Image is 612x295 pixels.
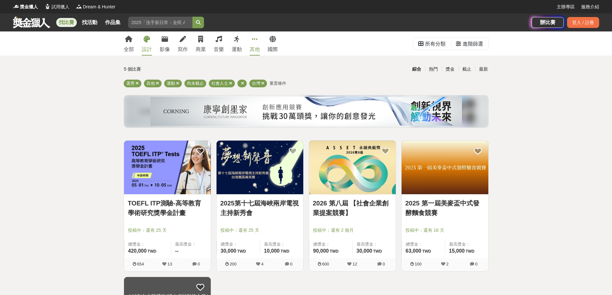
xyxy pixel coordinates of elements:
a: 找比賽 [56,18,77,27]
span: 投稿中：還有 25 天 [220,227,299,234]
div: 影像 [160,46,170,53]
div: 登入 / 註冊 [567,17,599,28]
a: 影像 [160,31,170,56]
span: TWD [237,249,246,254]
div: 截止 [458,64,475,75]
div: 最新 [475,64,492,75]
span: 最高獎金： [449,241,484,247]
span: 600 [322,262,329,266]
input: 2025「洗手新日常：全民 ALL IN」洗手歌全台徵選 [128,17,192,28]
span: 30,000 [221,248,236,254]
a: 運動 [232,31,242,56]
a: 音樂 [214,31,224,56]
span: TWD [330,249,338,254]
span: 總獎金： [128,241,167,247]
span: 社會人士 [211,81,228,86]
span: 0 [290,262,292,266]
div: 5 個比賽 [124,64,245,75]
a: 2026 第八屆 【社會企業創業提案競賽】 [313,198,392,218]
span: 10,000 [264,248,280,254]
a: 辦比賽 [532,17,564,28]
span: 試用獵人 [51,4,69,10]
span: 投稿中：還有 2 個月 [313,227,392,234]
span: 其他 [146,81,155,86]
div: 綜合 [408,64,425,75]
span: 總獎金： [406,241,441,247]
a: 全部 [124,31,134,56]
span: 最高獎金： [357,241,392,247]
span: Dream & Hunter [83,4,115,10]
span: 4 [261,262,263,266]
span: 獎金獵人 [20,4,38,10]
img: 450e0687-a965-40c0-abf0-84084e733638.png [150,97,462,126]
span: 台灣 [252,81,260,86]
a: 其他 [250,31,260,56]
div: 國際 [268,46,278,53]
img: Cover Image [309,141,396,194]
span: 15,000 [449,248,465,254]
div: 商業 [196,46,206,53]
span: TWD [147,249,156,254]
div: 獎金 [442,64,458,75]
span: 投稿中：還有 25 天 [128,227,207,234]
a: 2025第十七屆海峽兩岸電視主持新秀會 [220,198,299,218]
img: Logo [44,3,51,10]
span: -- [175,248,179,254]
img: Logo [76,3,82,10]
div: 寫作 [178,46,188,53]
div: 進階篩選 [463,38,483,50]
span: TWD [466,249,474,254]
div: 熱門 [425,64,442,75]
a: 國際 [268,31,278,56]
span: TWD [373,249,382,254]
span: 總獎金： [221,241,256,247]
img: Logo [13,3,19,10]
span: 63,000 [406,248,421,254]
div: 全部 [124,46,134,53]
span: TWD [280,249,289,254]
span: 最高獎金： [175,241,207,247]
div: 音樂 [214,46,224,53]
span: 尚未截止 [187,81,204,86]
span: 運動 [167,81,175,86]
span: 最高獎金： [264,241,299,247]
a: 2025 第一屆美麥盃中式發酵麵食競賽 [405,198,484,218]
a: 商業 [196,31,206,56]
div: 設計 [142,46,152,53]
span: 13 [167,262,172,266]
a: Logo試用獵人 [44,4,69,10]
span: 90,000 [313,248,329,254]
span: 100 [415,262,422,266]
a: 服務介紹 [581,4,599,10]
div: 所有分類 [425,38,446,50]
a: 主辦專區 [557,4,575,10]
span: 0 [198,262,200,266]
a: 作品集 [102,18,123,27]
a: 設計 [142,31,152,56]
a: LogoDream & Hunter [76,4,115,10]
div: 運動 [232,46,242,53]
span: 總獎金： [313,241,349,247]
span: 投稿中：還有 16 天 [405,227,484,234]
img: Cover Image [124,141,211,194]
span: 30,000 [357,248,372,254]
a: Logo獎金獵人 [13,4,38,10]
span: 200 [230,262,237,266]
span: 重置條件 [270,81,286,86]
div: 其他 [250,46,260,53]
span: 0 [475,262,477,266]
span: 0 [383,262,385,266]
span: 12 [352,262,357,266]
span: TWD [422,249,431,254]
span: 654 [137,262,144,266]
a: TOEFL ITP測驗-高等教育學術研究獎學金計畫 [128,198,207,218]
span: 2 [446,262,448,266]
a: 找活動 [79,18,100,27]
img: Cover Image [402,141,488,194]
img: Cover Image [217,141,303,194]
